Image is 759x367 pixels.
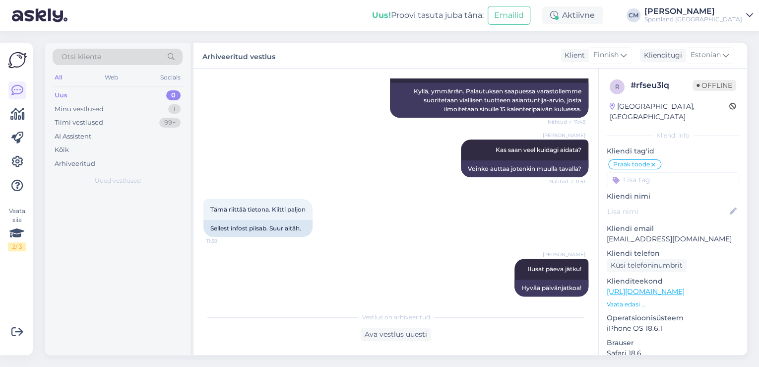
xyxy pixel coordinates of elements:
input: Lisa tag [607,172,739,187]
span: Finnish [593,50,619,61]
span: Kas saan veel kuidagi aidata? [496,146,581,153]
div: Proovi tasuta juba täna: [372,9,484,21]
p: Operatsioonisüsteem [607,313,739,323]
span: Offline [693,80,736,91]
div: CM [627,8,640,22]
button: Emailid [488,6,530,25]
div: 2 / 3 [8,242,26,251]
p: [EMAIL_ADDRESS][DOMAIN_NAME] [607,234,739,244]
div: Kõik [55,145,69,155]
div: Hyvää päivänjatkoa! [514,280,588,296]
div: Tiimi vestlused [55,118,103,128]
span: [PERSON_NAME] [543,132,585,139]
span: r [615,83,620,90]
span: Vestlus on arhiveeritud [362,313,430,322]
div: [GEOGRAPHIC_DATA], [GEOGRAPHIC_DATA] [610,101,729,122]
span: Ilusat päeva jätku! [528,265,581,273]
div: Arhiveeritud [55,159,95,169]
div: # rfseu3lq [631,79,693,91]
p: Vaata edasi ... [607,300,739,309]
p: Safari 18.6 [607,348,739,359]
div: Socials [158,71,183,84]
div: Klient [561,50,585,61]
div: Kliendi info [607,131,739,140]
span: Otsi kliente [62,52,101,62]
div: [PERSON_NAME] [644,7,742,15]
div: Küsi telefoninumbrit [607,259,687,272]
div: Voinko auttaa jotenkin muulla tavalla? [461,160,588,177]
p: Klienditeekond [607,276,739,287]
div: 1 [168,104,181,114]
a: [PERSON_NAME]Sportland [GEOGRAPHIC_DATA] [644,7,753,23]
span: Estonian [691,50,721,61]
p: iPhone OS 18.6.1 [607,323,739,334]
div: Klienditugi [640,50,682,61]
p: Kliendi tag'id [607,146,739,156]
label: Arhiveeritud vestlus [202,49,275,62]
p: Brauser [607,338,739,348]
div: Uus [55,90,67,100]
span: [PERSON_NAME] [543,251,585,258]
div: Sellest infost piisab. Suur aitäh. [203,220,313,237]
span: 11:59 [548,297,585,304]
div: Vaata siia [8,207,26,251]
div: AI Assistent [55,132,91,142]
span: Tämä riittää tietona. Kiitti paljon [210,206,306,213]
div: 0 [166,90,181,100]
span: 11:59 [206,237,244,245]
span: Uued vestlused [95,176,141,185]
img: Askly Logo [8,51,27,70]
p: Kliendi email [607,223,739,234]
div: Kyllä, ymmärrän. Palautuksen saapuessa varastollemme suoritetaan viallisen tuotteen asiantuntija-... [390,83,588,118]
div: Ava vestlus uuesti [361,328,431,341]
div: Minu vestlused [55,104,104,114]
input: Lisa nimi [607,206,728,217]
b: Uus! [372,10,391,20]
p: Kliendi telefon [607,248,739,259]
span: Nähtud ✓ 11:51 [548,178,585,185]
div: All [53,71,64,84]
div: Web [103,71,120,84]
p: Kliendi nimi [607,191,739,202]
div: Sportland [GEOGRAPHIC_DATA] [644,15,742,23]
div: 99+ [159,118,181,128]
span: Praak toode [613,161,650,167]
div: Aktiivne [542,6,603,24]
a: [URL][DOMAIN_NAME] [607,287,685,296]
span: Nähtud ✓ 11:48 [548,118,585,126]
